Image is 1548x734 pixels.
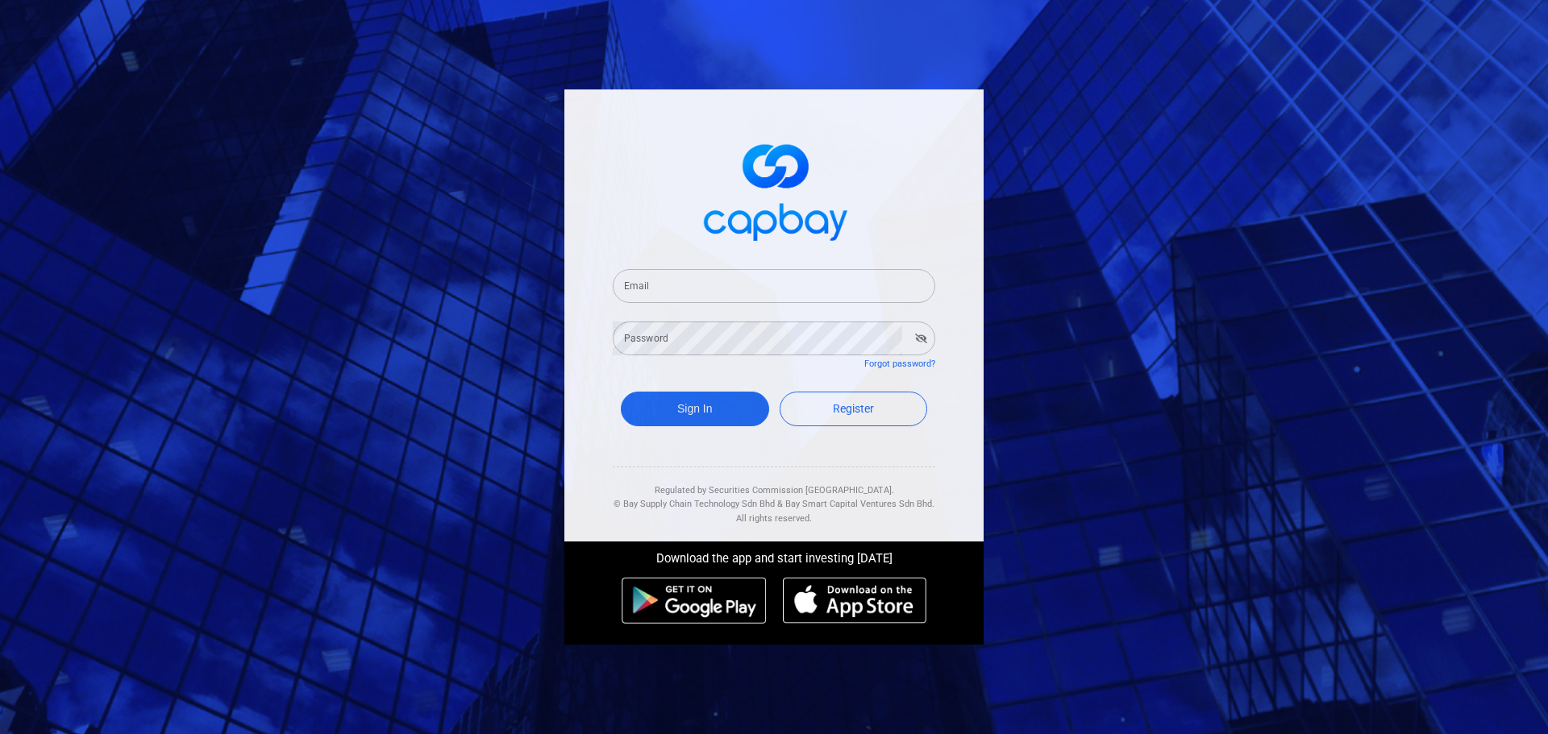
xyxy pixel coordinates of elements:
span: Register [833,402,874,415]
div: Regulated by Securities Commission [GEOGRAPHIC_DATA]. & All rights reserved. [613,467,935,526]
span: © Bay Supply Chain Technology Sdn Bhd [614,499,775,509]
button: Sign In [621,392,769,426]
a: Register [780,392,928,426]
div: Download the app and start investing [DATE] [552,541,996,569]
img: ios [783,577,926,624]
a: Forgot password? [864,359,935,369]
img: android [622,577,767,624]
img: logo [693,130,855,250]
span: Bay Smart Capital Ventures Sdn Bhd. [785,499,934,509]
